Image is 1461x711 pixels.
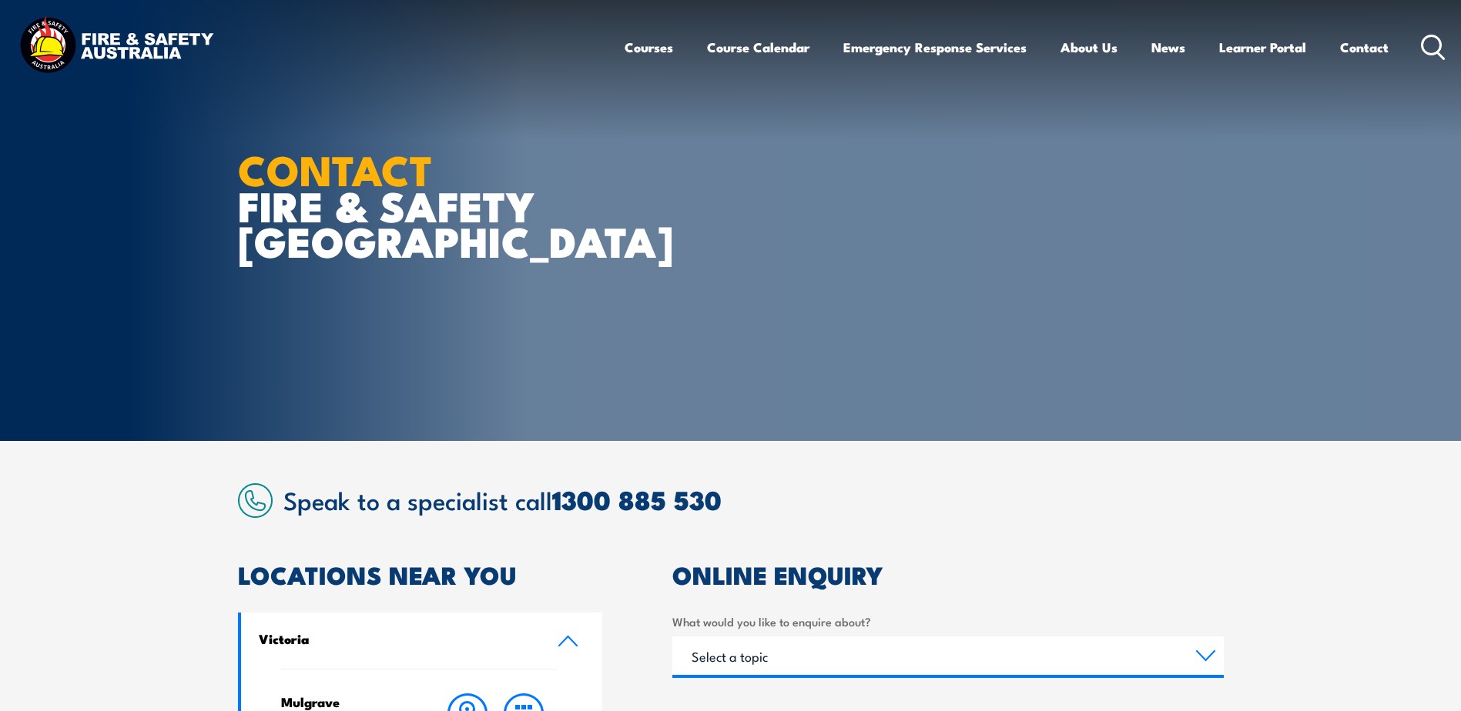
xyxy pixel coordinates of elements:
[238,563,603,585] h2: LOCATIONS NEAR YOU
[238,151,618,259] h1: FIRE & SAFETY [GEOGRAPHIC_DATA]
[843,27,1027,68] a: Emergency Response Services
[625,27,673,68] a: Courses
[283,486,1224,513] h2: Speak to a specialist call
[1219,27,1306,68] a: Learner Portal
[259,630,534,647] h4: Victoria
[672,563,1224,585] h2: ONLINE ENQUIRY
[241,613,603,669] a: Victoria
[707,27,809,68] a: Course Calendar
[281,693,410,710] h4: Mulgrave
[238,136,433,200] strong: CONTACT
[1340,27,1389,68] a: Contact
[1061,27,1118,68] a: About Us
[672,613,1224,630] label: What would you like to enquire about?
[1151,27,1185,68] a: News
[552,479,722,519] a: 1300 885 530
